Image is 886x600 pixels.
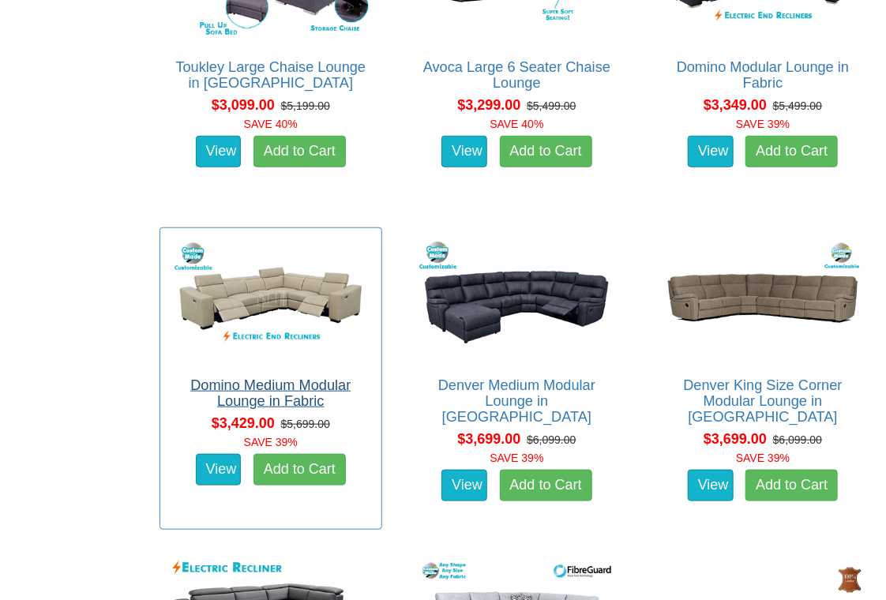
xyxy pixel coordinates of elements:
a: View [688,470,734,501]
font: SAVE 39% [736,452,790,464]
img: Denver Medium Modular Lounge in Fabric [415,236,620,362]
del: $5,499.00 [527,99,576,112]
a: View [688,136,734,167]
a: View [196,136,242,167]
a: View [441,136,487,167]
span: $3,699.00 [457,431,520,447]
a: View [441,470,487,501]
a: Add to Cart [745,470,838,501]
a: Add to Cart [253,454,346,486]
a: Toukley Large Chaise Lounge in [GEOGRAPHIC_DATA] [176,59,366,91]
span: $3,429.00 [212,415,275,431]
a: Domino Modular Lounge in Fabric [677,59,849,91]
a: Domino Medium Modular Lounge in Fabric [190,377,351,409]
a: Add to Cart [500,136,592,167]
a: Denver King Size Corner Modular Lounge in [GEOGRAPHIC_DATA] [684,377,843,425]
a: Add to Cart [500,470,592,501]
font: SAVE 39% [490,452,543,464]
font: SAVE 39% [736,118,790,130]
font: SAVE 40% [490,118,543,130]
span: $3,699.00 [704,431,767,447]
a: Denver Medium Modular Lounge in [GEOGRAPHIC_DATA] [438,377,595,425]
a: Add to Cart [745,136,838,167]
img: Denver King Size Corner Modular Lounge in Fabric [660,236,865,362]
span: $3,099.00 [212,97,275,113]
a: View [196,454,242,486]
del: $6,099.00 [773,433,822,446]
a: Add to Cart [253,136,346,167]
img: Domino Medium Modular Lounge in Fabric [168,236,374,362]
del: $5,699.00 [281,418,330,430]
del: $5,199.00 [281,99,330,112]
span: $3,299.00 [457,97,520,113]
a: Avoca Large 6 Seater Chaise Lounge [423,59,610,91]
del: $6,099.00 [527,433,576,446]
span: $3,349.00 [704,97,767,113]
del: $5,499.00 [773,99,822,112]
font: SAVE 40% [244,118,298,130]
font: SAVE 39% [244,436,298,448]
